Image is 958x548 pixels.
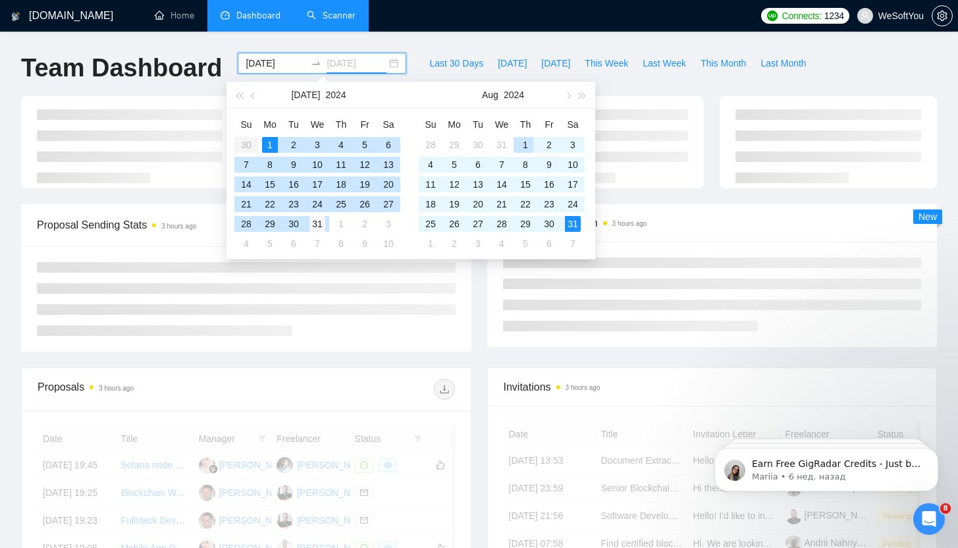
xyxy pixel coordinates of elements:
[585,56,628,70] span: This Week
[381,216,396,232] div: 3
[238,177,254,192] div: 14
[537,194,561,214] td: 2024-08-23
[357,196,373,212] div: 26
[309,177,325,192] div: 17
[466,175,490,194] td: 2024-08-13
[234,194,258,214] td: 2024-07-21
[518,216,533,232] div: 29
[494,137,510,153] div: 31
[442,155,466,175] td: 2024-08-05
[357,177,373,192] div: 19
[306,234,329,254] td: 2024-08-07
[541,236,557,252] div: 6
[861,11,870,20] span: user
[932,11,953,21] a: setting
[21,53,222,84] h1: Team Dashboard
[262,137,278,153] div: 1
[282,114,306,135] th: Tu
[311,58,321,68] span: to
[353,114,377,135] th: Fr
[494,196,510,212] div: 21
[446,196,462,212] div: 19
[309,196,325,212] div: 24
[534,53,577,74] button: [DATE]
[693,53,753,74] button: This Month
[286,177,302,192] div: 16
[262,177,278,192] div: 15
[913,503,945,535] iframe: Intercom live chat
[466,135,490,155] td: 2024-07-30
[442,114,466,135] th: Mo
[357,157,373,173] div: 12
[419,135,442,155] td: 2024-07-28
[466,155,490,175] td: 2024-08-06
[490,114,514,135] th: We
[419,234,442,254] td: 2024-09-01
[333,236,349,252] div: 8
[490,214,514,234] td: 2024-08-28
[518,157,533,173] div: 8
[309,236,325,252] div: 7
[565,157,581,173] div: 10
[561,155,585,175] td: 2024-08-10
[306,135,329,155] td: 2024-07-03
[286,236,302,252] div: 6
[381,236,396,252] div: 10
[423,216,439,232] div: 25
[446,216,462,232] div: 26
[565,216,581,232] div: 31
[518,236,533,252] div: 5
[442,234,466,254] td: 2024-09-02
[311,58,321,68] span: swap-right
[423,157,439,173] div: 4
[565,177,581,192] div: 17
[429,56,483,70] span: Last 30 Days
[490,135,514,155] td: 2024-07-31
[490,155,514,175] td: 2024-08-07
[286,157,302,173] div: 9
[565,236,581,252] div: 7
[782,9,821,23] span: Connects:
[282,234,306,254] td: 2024-08-06
[514,234,537,254] td: 2024-09-05
[377,214,400,234] td: 2024-08-03
[357,236,373,252] div: 9
[767,11,778,21] img: upwork-logo.png
[37,217,307,233] span: Proposal Sending Stats
[377,175,400,194] td: 2024-07-20
[258,114,282,135] th: Mo
[357,216,373,232] div: 2
[329,114,353,135] th: Th
[503,215,922,231] span: Scanner Breakdown
[309,157,325,173] div: 10
[541,216,557,232] div: 30
[446,236,462,252] div: 2
[309,137,325,153] div: 3
[561,175,585,194] td: 2024-08-17
[514,194,537,214] td: 2024-08-22
[353,234,377,254] td: 2024-08-09
[504,379,921,395] span: Invitations
[306,114,329,135] th: We
[161,223,196,230] time: 3 hours ago
[238,157,254,173] div: 7
[494,157,510,173] div: 7
[38,379,246,400] div: Proposals
[306,194,329,214] td: 2024-07-24
[357,137,373,153] div: 5
[442,214,466,234] td: 2024-08-26
[561,194,585,214] td: 2024-08-24
[635,53,693,74] button: Last Week
[466,234,490,254] td: 2024-09-03
[381,157,396,173] div: 13
[238,216,254,232] div: 28
[282,214,306,234] td: 2024-07-30
[353,155,377,175] td: 2024-07-12
[306,214,329,234] td: 2024-07-31
[514,175,537,194] td: 2024-08-15
[494,216,510,232] div: 28
[561,135,585,155] td: 2024-08-03
[491,53,534,74] button: [DATE]
[537,114,561,135] th: Fr
[423,196,439,212] div: 18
